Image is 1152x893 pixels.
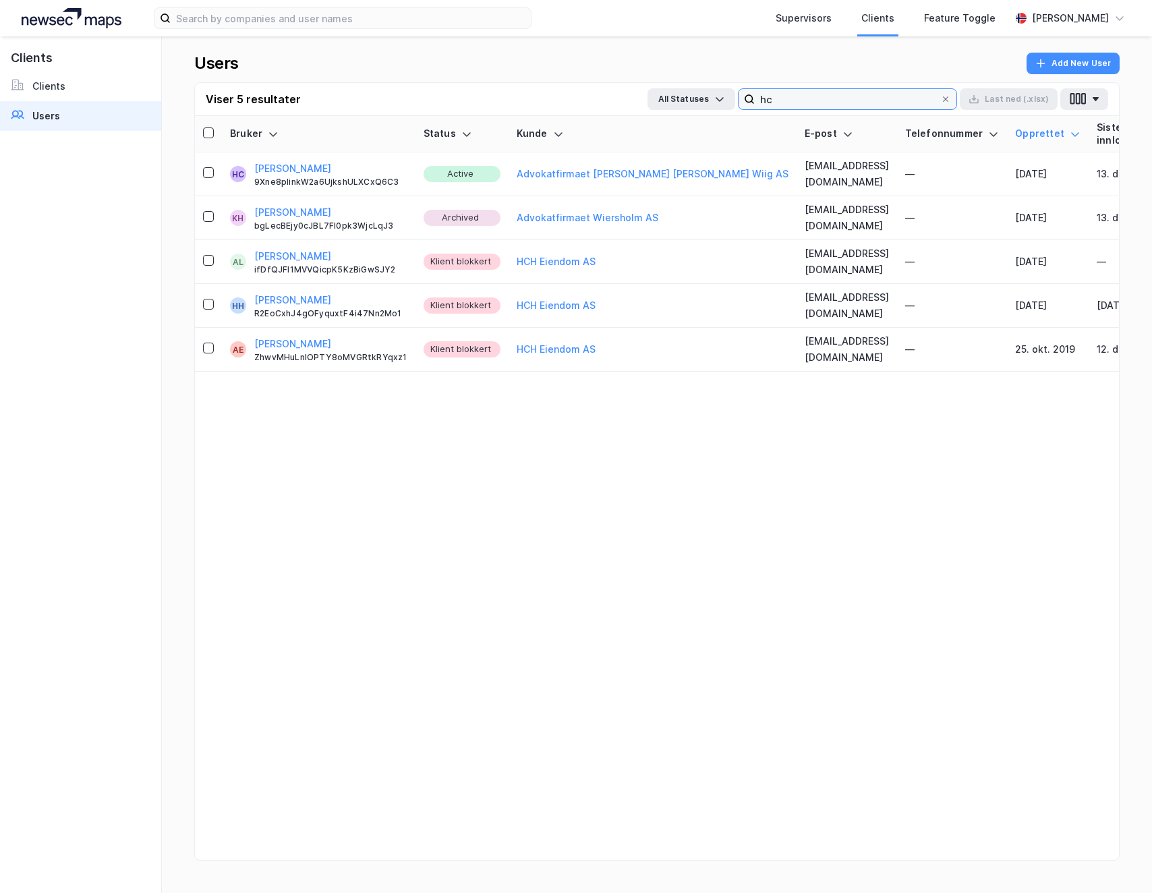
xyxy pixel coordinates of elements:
[797,328,897,372] td: [EMAIL_ADDRESS][DOMAIN_NAME]
[194,53,239,74] div: Users
[517,210,658,226] button: Advokatfirmaet Wiersholm AS
[254,161,331,177] button: [PERSON_NAME]
[897,196,1008,240] td: —
[1015,127,1081,140] div: Opprettet
[517,297,596,314] button: HCH Eiendom AS
[1085,828,1152,893] div: Kontrollprogram for chat
[32,108,60,124] div: Users
[797,240,897,284] td: [EMAIL_ADDRESS][DOMAIN_NAME]
[897,152,1008,196] td: —
[897,240,1008,284] td: —
[254,264,407,275] div: ifDfQJFI1MVVQicpK5KzBiGwSJY2
[755,89,940,109] input: Search user by name, email or client
[924,10,996,26] div: Feature Toggle
[517,127,788,140] div: Kunde
[776,10,832,26] div: Supervisors
[861,10,894,26] div: Clients
[517,166,788,182] button: Advokatfirmaet [PERSON_NAME] [PERSON_NAME] Wiig AS
[233,341,243,357] div: AE
[233,254,243,270] div: AL
[424,127,500,140] div: Status
[905,127,1000,140] div: Telefonnummer
[206,91,301,107] div: Viser 5 resultater
[1007,240,1089,284] td: [DATE]
[254,352,407,363] div: ZhwvMHuLnIOPTY8oMVGRtkRYqxz1
[232,210,243,226] div: KH
[254,221,407,231] div: bgLecBEjy0cJBL7FI0pk3WjcLqJ3
[897,284,1008,328] td: —
[1032,10,1109,26] div: [PERSON_NAME]
[254,248,331,264] button: [PERSON_NAME]
[797,196,897,240] td: [EMAIL_ADDRESS][DOMAIN_NAME]
[797,284,897,328] td: [EMAIL_ADDRESS][DOMAIN_NAME]
[1007,196,1089,240] td: [DATE]
[1007,284,1089,328] td: [DATE]
[897,328,1008,372] td: —
[254,177,407,188] div: 9Xne8pIinkW2a6UjkshULXCxQ6C3
[517,254,596,270] button: HCH Eiendom AS
[254,204,331,221] button: [PERSON_NAME]
[647,88,735,110] button: All Statuses
[797,152,897,196] td: [EMAIL_ADDRESS][DOMAIN_NAME]
[171,8,531,28] input: Search by companies and user names
[805,127,889,140] div: E-post
[22,8,121,28] img: logo.a4113a55bc3d86da70a041830d287a7e.svg
[1027,53,1120,74] button: Add New User
[254,292,331,308] button: [PERSON_NAME]
[232,166,244,182] div: HC
[230,127,407,140] div: Bruker
[1007,152,1089,196] td: [DATE]
[1007,328,1089,372] td: 25. okt. 2019
[254,308,407,319] div: R2EoCxhJ4gOFyquxtF4i47Nn2Mo1
[1085,828,1152,893] iframe: Chat Widget
[254,336,331,352] button: [PERSON_NAME]
[517,341,596,357] button: HCH Eiendom AS
[232,297,244,314] div: HH
[32,78,65,94] div: Clients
